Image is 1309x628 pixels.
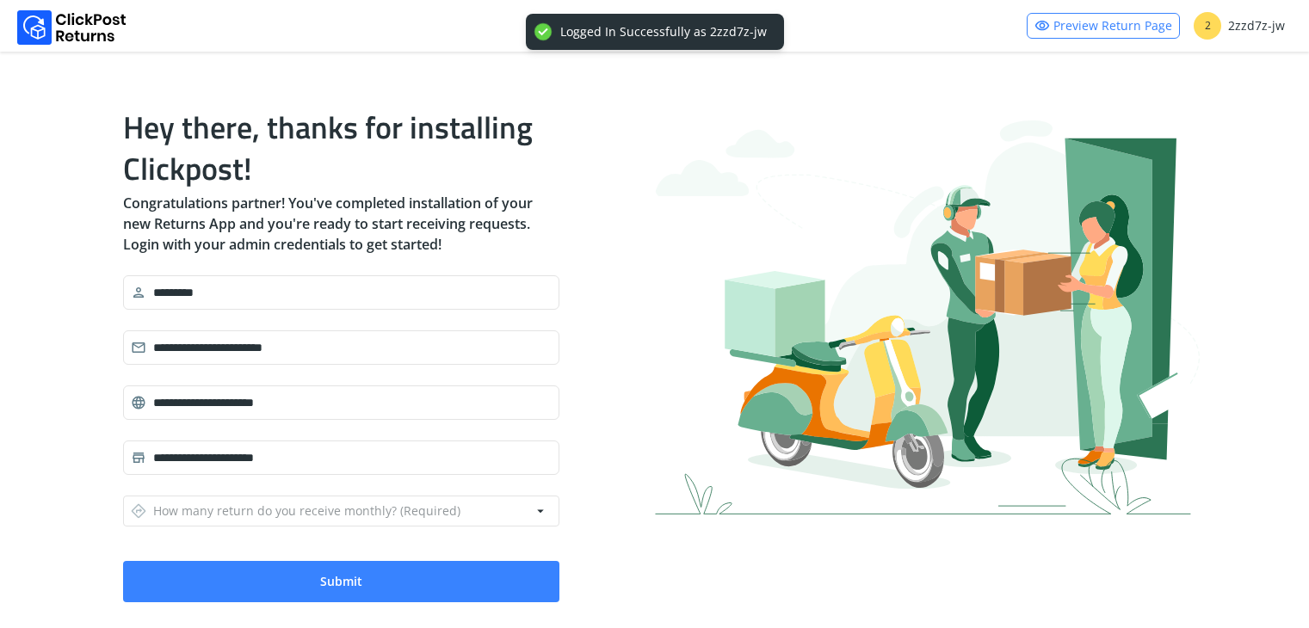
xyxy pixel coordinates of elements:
[1034,14,1050,38] span: visibility
[123,561,559,602] button: Submit
[123,193,559,255] p: Congratulations partner! You've completed installation of your new Returns App and you're ready t...
[123,107,559,189] h1: Hey there, thanks for installing Clickpost!
[533,499,548,523] span: arrow_drop_down
[131,499,146,523] span: directions
[123,496,559,526] button: directionsHow many return do you receive monthly? (Required)arrow_drop_down
[131,499,460,523] div: How many return do you receive monthly? (Required)
[655,120,1201,514] img: login_bg
[131,336,146,360] span: email
[1194,12,1285,40] div: 2zzd7z-jw
[131,446,146,470] span: store_mall_directory
[1027,13,1180,39] a: visibilityPreview Return Page
[131,391,146,415] span: language
[560,24,767,40] div: Logged In Successfully as 2zzd7z-jw
[131,280,146,305] span: person
[17,10,127,45] img: Logo
[1194,12,1221,40] span: 2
